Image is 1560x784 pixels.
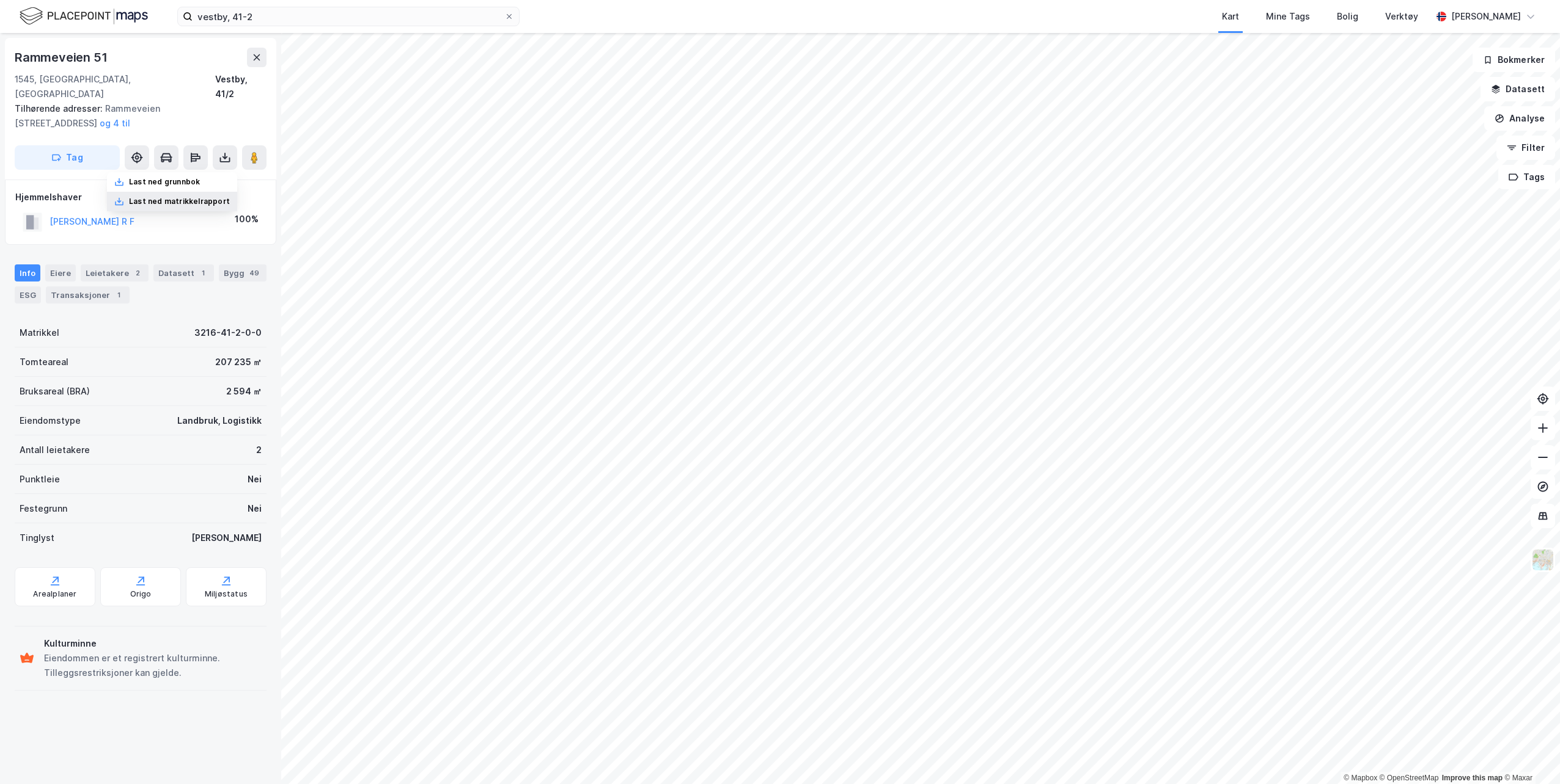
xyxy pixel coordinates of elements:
div: Eiere [45,264,76,281]
div: Eiendommen er et registrert kulturminne. Tilleggsrestriksjoner kan gjelde. [44,651,262,680]
button: Tags [1498,165,1555,189]
input: Søk på adresse, matrikkel, gårdeiere, leietakere eller personer [193,7,504,26]
div: Info [15,264,40,281]
div: Hjemmelshaver [15,190,266,205]
a: Improve this map [1442,774,1503,782]
div: Festegrunn [20,501,67,516]
div: Arealplaner [33,589,76,599]
div: Datasett [153,264,214,281]
div: Rammeveien [STREET_ADDRESS] [15,101,257,131]
a: OpenStreetMap [1380,774,1439,782]
button: Filter [1496,136,1555,160]
div: Mine Tags [1266,9,1310,24]
div: 1545, [GEOGRAPHIC_DATA], [GEOGRAPHIC_DATA] [15,72,215,101]
iframe: Chat Widget [1499,725,1560,784]
button: Bokmerker [1473,48,1555,72]
div: Transaksjoner [46,286,130,303]
div: 2 [256,443,262,457]
button: Datasett [1481,77,1555,101]
div: Rammeveien 51 [15,48,109,67]
div: Tinglyst [20,531,54,545]
div: 2 594 ㎡ [226,384,262,399]
div: 207 235 ㎡ [215,355,262,369]
div: Punktleie [20,472,60,487]
a: Mapbox [1344,774,1377,782]
div: [PERSON_NAME] [1451,9,1521,24]
div: Matrikkel [20,325,59,340]
div: Leietakere [81,264,149,281]
div: Last ned grunnbok [129,177,200,187]
span: Tilhørende adresser: [15,103,105,114]
div: Miljøstatus [205,589,248,599]
div: 49 [247,267,262,279]
div: 2 [131,267,144,279]
div: Verktøy [1385,9,1418,24]
div: 3216-41-2-0-0 [194,325,262,340]
div: Bolig [1337,9,1358,24]
div: Bygg [219,264,267,281]
div: Antall leietakere [20,443,90,457]
div: 100% [235,212,259,227]
div: 1 [112,289,125,301]
div: Tomteareal [20,355,68,369]
div: [PERSON_NAME] [191,531,262,545]
div: Eiendomstype [20,413,81,428]
button: Tag [15,145,120,170]
div: 1 [197,267,209,279]
img: Z [1531,548,1554,572]
div: Nei [248,501,262,516]
div: Bruksareal (BRA) [20,384,90,399]
div: Vestby, 41/2 [215,72,267,101]
div: Kart [1222,9,1239,24]
div: Landbruk, Logistikk [177,413,262,428]
div: Kulturminne [44,636,262,651]
img: logo.f888ab2527a4732fd821a326f86c7f29.svg [20,5,148,27]
button: Analyse [1484,106,1555,131]
div: Last ned matrikkelrapport [129,197,230,206]
div: Origo [130,589,152,599]
div: ESG [15,286,41,303]
div: Nei [248,472,262,487]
